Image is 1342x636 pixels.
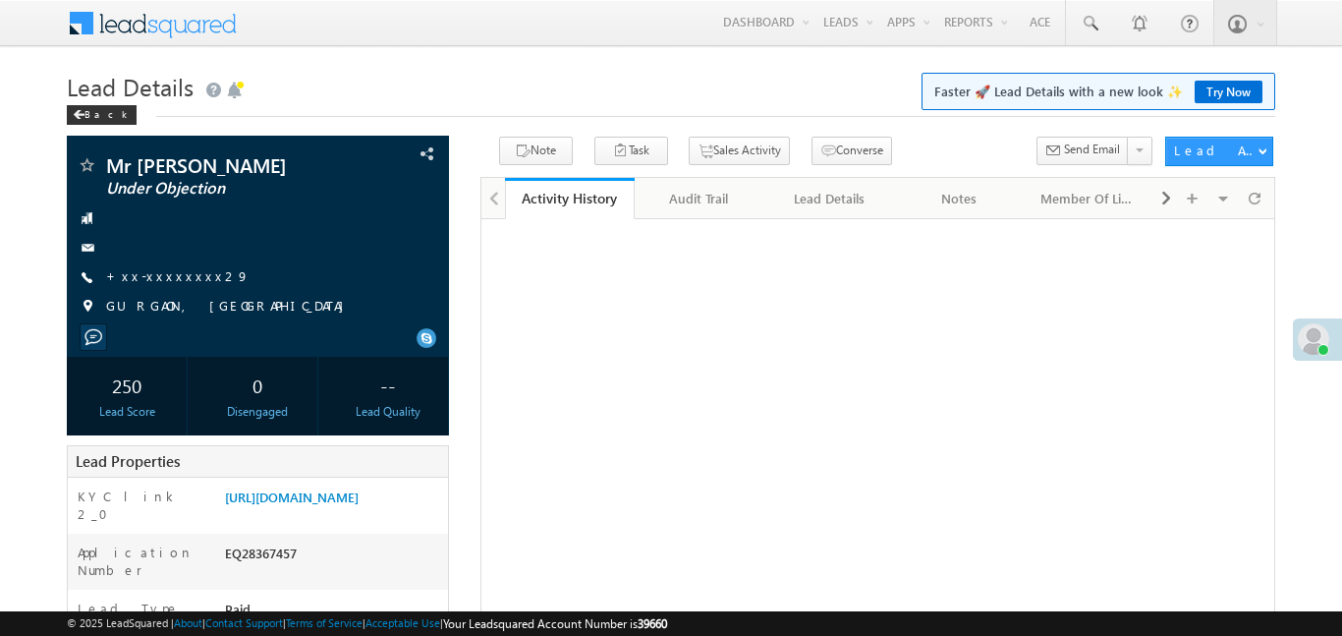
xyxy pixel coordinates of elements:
button: Task [594,137,668,165]
button: Note [499,137,573,165]
div: -- [333,367,443,403]
a: Activity History [505,178,635,219]
span: Send Email [1064,141,1120,158]
div: Lead Quality [333,403,443,421]
span: Lead Details [67,71,194,102]
span: Faster 🚀 Lead Details with a new look ✨ [934,82,1262,101]
span: GURGAON, [GEOGRAPHIC_DATA] [106,297,354,317]
div: Lead Details [781,187,877,210]
div: Notes [911,187,1007,210]
div: Disengaged [202,403,312,421]
a: Try Now [1195,81,1262,103]
a: About [174,616,202,629]
label: KYC link 2_0 [78,488,205,523]
div: Activity History [520,189,620,207]
a: Back [67,104,146,121]
span: 39660 [638,616,667,631]
div: Audit Trail [650,187,747,210]
a: Member Of Lists [1025,178,1154,219]
div: Lead Score [72,403,182,421]
a: Terms of Service [286,616,363,629]
span: © 2025 LeadSquared | | | | | [67,614,667,633]
label: Application Number [78,544,205,579]
button: Sales Activity [689,137,790,165]
label: Lead Type [78,600,180,617]
a: Lead Details [765,178,895,219]
div: Member Of Lists [1040,187,1137,210]
button: Lead Actions [1165,137,1273,166]
div: Lead Actions [1174,142,1258,159]
div: 0 [202,367,312,403]
a: Acceptable Use [365,616,440,629]
div: 250 [72,367,182,403]
a: [URL][DOMAIN_NAME] [225,489,359,505]
a: +xx-xxxxxxxx29 [106,267,250,284]
a: Contact Support [205,616,283,629]
button: Send Email [1036,137,1129,165]
button: Converse [811,137,892,165]
div: Paid [220,600,448,627]
div: Back [67,105,137,125]
span: Under Objection [106,179,342,199]
span: Mr [PERSON_NAME] [106,155,342,175]
a: Audit Trail [635,178,764,219]
a: Notes [895,178,1025,219]
span: Lead Properties [76,451,180,471]
span: Your Leadsquared Account Number is [443,616,667,631]
div: EQ28367457 [220,544,448,571]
